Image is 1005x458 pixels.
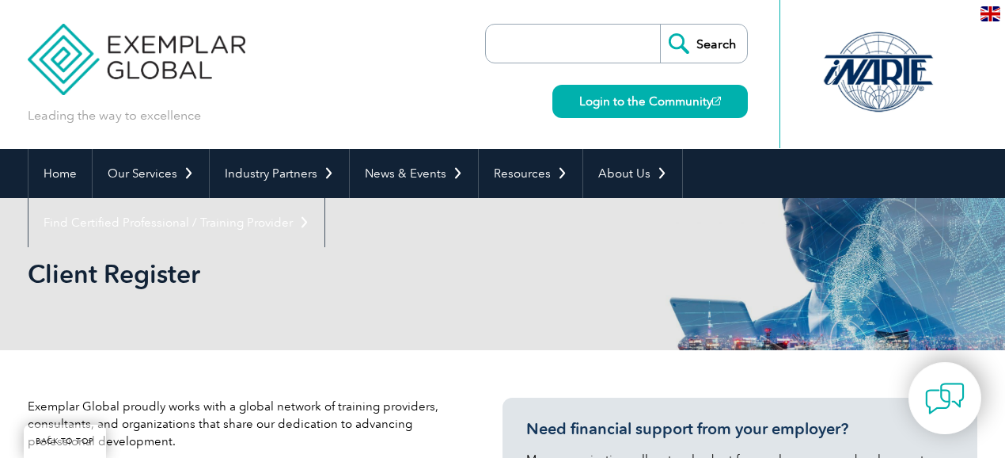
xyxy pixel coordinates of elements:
[552,85,748,118] a: Login to the Community
[24,425,106,458] a: BACK TO TOP
[479,149,582,198] a: Resources
[980,6,1000,21] img: en
[210,149,349,198] a: Industry Partners
[28,398,455,450] p: Exemplar Global proudly works with a global network of training providers, consultants, and organ...
[28,107,201,124] p: Leading the way to excellence
[28,198,324,247] a: Find Certified Professional / Training Provider
[712,97,721,105] img: open_square.png
[925,379,965,418] img: contact-chat.png
[28,261,692,287] h2: Client Register
[93,149,209,198] a: Our Services
[660,25,747,63] input: Search
[583,149,682,198] a: About Us
[28,149,92,198] a: Home
[350,149,478,198] a: News & Events
[526,419,954,439] h3: Need financial support from your employer?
